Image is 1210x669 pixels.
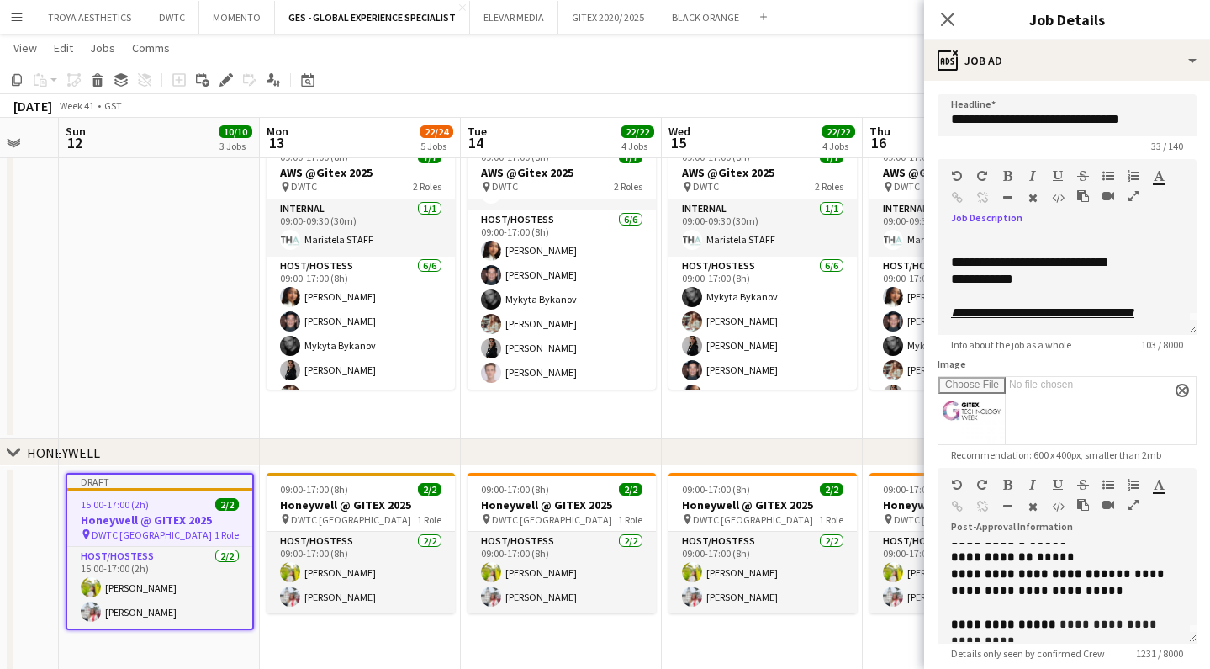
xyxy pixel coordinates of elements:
button: Underline [1052,478,1064,491]
span: DWTC [GEOGRAPHIC_DATA] [291,513,411,526]
button: Bold [1001,169,1013,183]
span: Recommendation: 600 x 400px, smaller than 2mb [938,449,1175,461]
button: Redo [976,169,988,183]
span: DWTC [GEOGRAPHIC_DATA] [894,513,1014,526]
a: View [7,37,44,59]
button: MOMENTO [199,1,275,34]
div: 3 Jobs [219,140,251,152]
span: 1231 / 8000 [1123,647,1197,660]
app-card-role: Host/Hostess2/209:00-17:00 (8h)[PERSON_NAME][PERSON_NAME] [267,532,455,613]
button: GITEX 2020/ 2025 [558,1,658,34]
a: Edit [47,37,80,59]
h3: AWS @Gitex 2025 [267,165,455,180]
button: Clear Formatting [1027,500,1038,513]
app-card-role: Host/Hostess6/609:00-17:00 (8h)[PERSON_NAME][PERSON_NAME]Mykyta Bykanov[PERSON_NAME][PERSON_NAME]... [468,210,656,390]
button: Text Color [1153,478,1165,491]
app-card-role: Internal1/109:00-09:30 (30m)Maristela STAFF [668,199,857,257]
span: 2 Roles [815,180,843,193]
span: DWTC [693,180,719,193]
button: BLACK ORANGE [658,1,753,34]
button: Ordered List [1128,169,1139,183]
button: HTML Code [1052,500,1064,513]
app-job-card: Draft15:00-17:00 (2h)2/2Honeywell @ GITEX 2025 DWTC [GEOGRAPHIC_DATA]1 RoleHost/Hostess2/215:00-1... [66,473,254,630]
a: Comms [125,37,177,59]
button: Undo [951,169,963,183]
span: 09:00-17:00 (8h) [682,483,750,496]
span: 2/2 [215,498,239,511]
button: Underline [1052,169,1064,183]
app-job-card: 09:00-17:00 (8h)2/2Honeywell @ GITEX 2025 DWTC [GEOGRAPHIC_DATA]1 RoleHost/Hostess2/209:00-17:00 ... [468,473,656,613]
h3: AWS @Gitex 2025 [869,165,1058,180]
span: Thu [869,124,890,139]
h3: AWS @Gitex 2025 [668,165,857,180]
app-card-role: Host/Hostess6/609:00-17:00 (8h)[PERSON_NAME][PERSON_NAME]Mykyta Bykanov[PERSON_NAME][PERSON_NAME] [267,257,455,436]
button: Horizontal Line [1001,500,1013,513]
app-job-card: 09:00-17:00 (8h)7/7AWS @Gitex 2025 DWTC2 RolesInternal1/109:00-09:30 (30m)Maristela STAFFHost/Hos... [668,141,857,390]
div: GST [104,99,122,112]
button: Insert video [1102,189,1114,203]
app-card-role: Host/Hostess2/209:00-17:00 (8h)[PERSON_NAME][PERSON_NAME] [668,532,857,613]
button: Insert video [1102,498,1114,512]
button: Clear Formatting [1027,191,1038,204]
button: TROYA AESTHETICS [34,1,145,34]
span: Week 41 [55,99,98,112]
button: Text Color [1153,169,1165,183]
span: 13 [264,133,288,152]
span: 2/2 [820,483,843,496]
span: 16 [867,133,890,152]
span: 14 [465,133,487,152]
span: DWTC [GEOGRAPHIC_DATA] [693,513,813,526]
span: 22/22 [621,125,654,138]
button: Bold [1001,478,1013,491]
h3: AWS @Gitex 2025 [468,165,656,180]
span: 1 Role [618,513,642,526]
app-card-role: Host/Hostess2/215:00-17:00 (2h)[PERSON_NAME][PERSON_NAME] [67,547,252,629]
span: DWTC [291,180,317,193]
span: DWTC [GEOGRAPHIC_DATA] [492,513,612,526]
button: ELEVAR MEDIA [470,1,558,34]
span: Edit [54,40,73,56]
app-job-card: 09:00-17:00 (8h)2/2Honeywell @ GITEX 2025 DWTC [GEOGRAPHIC_DATA]1 RoleHost/Hostess2/209:00-17:00 ... [869,473,1058,613]
h3: Honeywell @ GITEX 2025 [468,497,656,512]
div: 5 Jobs [420,140,452,152]
span: 2/2 [619,483,642,496]
button: DWTC [145,1,199,34]
span: Comms [132,40,170,56]
span: 09:00-17:00 (8h) [883,483,951,496]
span: 09:00-17:00 (8h) [280,483,348,496]
button: Ordered List [1128,478,1139,491]
span: 33 / 140 [1138,140,1197,152]
span: View [13,40,37,56]
span: 1 Role [819,513,843,526]
span: 10/10 [219,125,252,138]
app-card-role: Internal1/109:00-09:30 (30m)Maristela STAFF [267,199,455,257]
button: Horizontal Line [1001,191,1013,204]
app-job-card: 09:00-17:00 (8h)7/7AWS @Gitex 2025 DWTC2 RolesInternal1/109:00-09:30 (30m)Maristela STAFFHost/Hos... [468,141,656,390]
button: Fullscreen [1128,189,1139,203]
button: Fullscreen [1128,498,1139,512]
button: GES - GLOBAL EXPERIENCE SPECIALIST [275,1,470,34]
span: Sun [66,124,86,139]
button: Undo [951,478,963,491]
app-job-card: 09:00-17:00 (8h)2/2Honeywell @ GITEX 2025 DWTC [GEOGRAPHIC_DATA]1 RoleHost/Hostess2/209:00-17:00 ... [668,473,857,613]
button: HTML Code [1052,191,1064,204]
span: Jobs [90,40,115,56]
h3: Honeywell @ GITEX 2025 [67,512,252,528]
div: Draft [67,475,252,488]
button: Italic [1027,478,1038,491]
span: 15 [666,133,690,152]
span: 22/22 [822,125,855,138]
app-card-role: Host/Hostess2/209:00-17:00 (8h)[PERSON_NAME][PERSON_NAME] [468,532,656,613]
button: Strikethrough [1077,169,1089,183]
div: [DATE] [13,98,52,114]
span: 103 / 8000 [1128,338,1197,351]
div: 4 Jobs [621,140,653,152]
app-job-card: 09:00-17:00 (8h)7/7AWS @Gitex 2025 DWTC2 RolesInternal1/109:00-09:30 (30m)Maristela STAFFHost/Hos... [267,141,455,390]
button: Paste as plain text [1077,498,1089,512]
